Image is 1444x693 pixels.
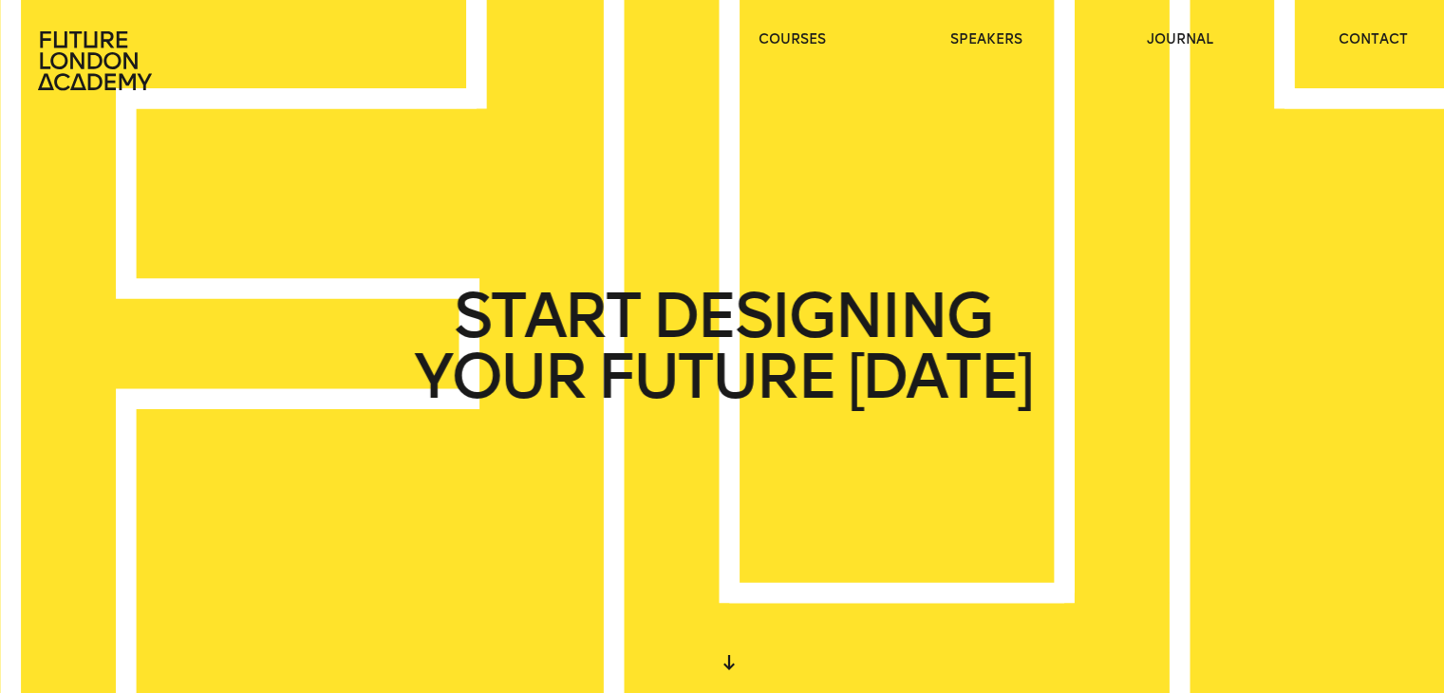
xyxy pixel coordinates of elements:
a: speakers [950,30,1022,49]
span: FUTURE [597,346,835,407]
span: START [453,286,639,346]
a: contact [1339,30,1408,49]
a: journal [1147,30,1213,49]
span: YOUR [413,346,584,407]
span: DESIGNING [651,286,990,346]
a: courses [759,30,826,49]
span: [DATE] [847,346,1031,407]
